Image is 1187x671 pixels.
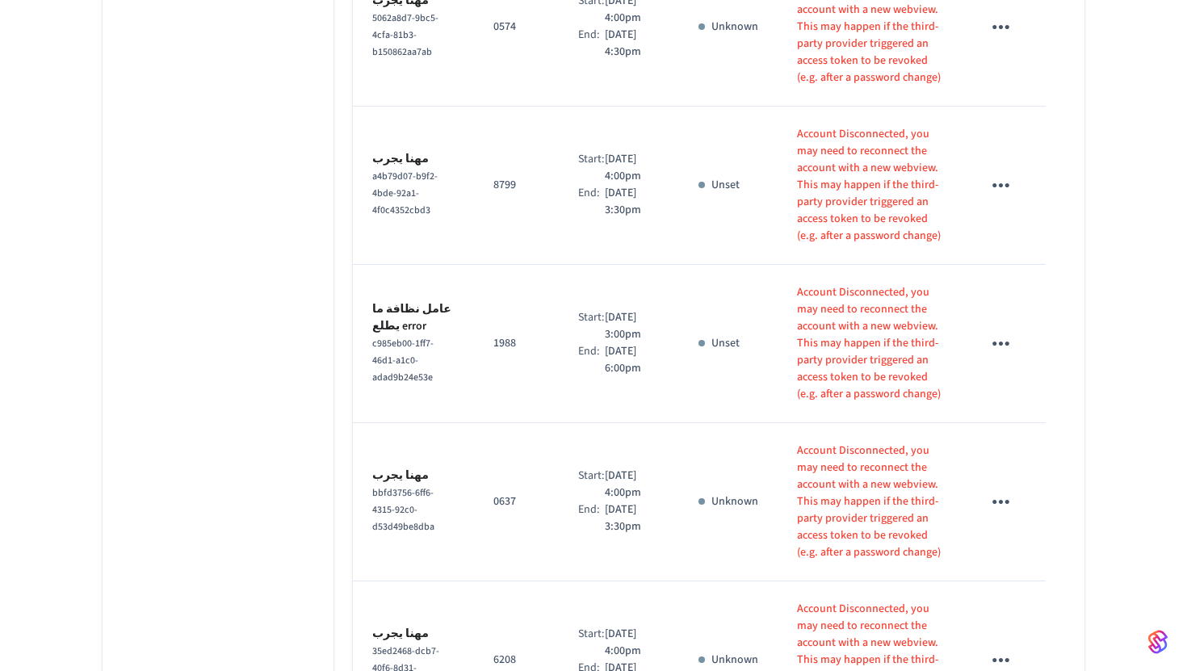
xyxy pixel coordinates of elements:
[605,185,660,219] p: [DATE] 3:30pm
[711,335,740,352] p: Unset
[1148,629,1168,655] img: SeamLogoGradient.69752ec5.svg
[711,493,758,510] p: Unknown
[605,468,660,501] p: [DATE] 4:00pm
[578,468,605,501] div: Start:
[605,151,660,185] p: [DATE] 4:00pm
[711,177,740,194] p: Unset
[372,151,455,168] p: مهنا يجرب
[372,301,455,335] p: عامل نظافة ما يطلع error
[797,442,943,561] p: Account Disconnected, you may need to reconnect the account with a new webview. This may happen i...
[493,177,539,194] p: 8799
[578,343,605,377] div: End:
[493,493,539,510] p: 0637
[605,27,660,61] p: [DATE] 4:30pm
[493,652,539,669] p: 6208
[493,335,539,352] p: 1988
[711,19,758,36] p: Unknown
[578,309,605,343] div: Start:
[605,309,660,343] p: [DATE] 3:00pm
[578,185,605,219] div: End:
[578,501,605,535] div: End:
[372,626,455,643] p: مهنا يجرب
[372,486,434,534] span: bbfd3756-6ff6-4315-92c0-d53d49be8dba
[578,151,605,185] div: Start:
[605,501,660,535] p: [DATE] 3:30pm
[372,337,434,384] span: c985eb00-1ff7-46d1-a1c0-adad9b24e53e
[578,626,605,660] div: Start:
[578,27,605,61] div: End:
[372,170,438,217] span: a4b79d07-b9f2-4bde-92a1-4f0c4352cbd3
[372,468,455,484] p: مهنا يجرب
[605,343,660,377] p: [DATE] 6:00pm
[493,19,539,36] p: 0574
[605,626,660,660] p: [DATE] 4:00pm
[372,11,438,59] span: 5062a8d7-9bc5-4cfa-81b3-b150862aa7ab
[711,652,758,669] p: Unknown
[797,126,943,245] p: Account Disconnected, you may need to reconnect the account with a new webview. This may happen i...
[797,284,943,403] p: Account Disconnected, you may need to reconnect the account with a new webview. This may happen i...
